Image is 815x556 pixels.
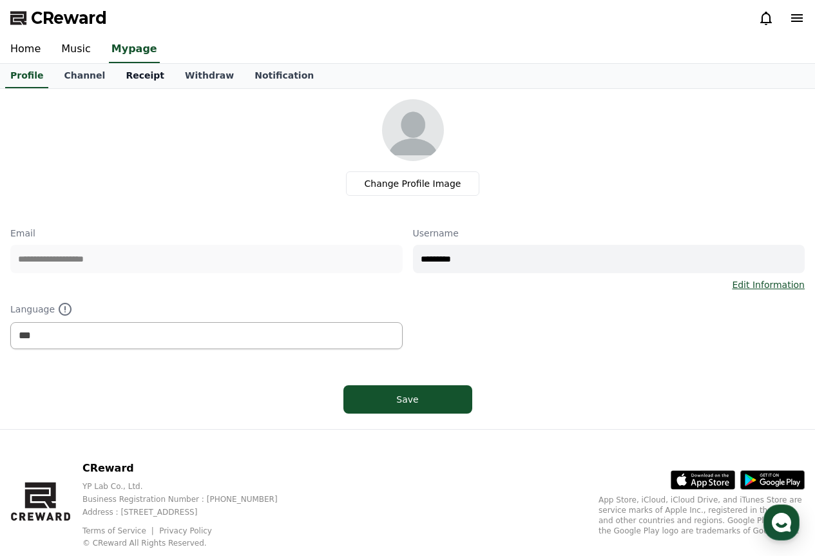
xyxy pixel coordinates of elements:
p: CReward [82,461,298,476]
span: Settings [191,428,222,438]
a: Profile [5,64,48,88]
a: Terms of Service [82,526,156,535]
a: Messages [85,408,166,441]
div: Save [369,393,446,406]
img: profile_image [382,99,444,161]
a: Edit Information [732,278,805,291]
span: CReward [31,8,107,28]
a: Music [51,36,101,63]
a: Notification [244,64,324,88]
a: Mypage [109,36,160,63]
a: Home [4,408,85,441]
p: Language [10,302,403,317]
a: Privacy Policy [159,526,212,535]
label: Change Profile Image [346,171,480,196]
a: Withdraw [175,64,244,88]
a: Settings [166,408,247,441]
p: App Store, iCloud, iCloud Drive, and iTunes Store are service marks of Apple Inc., registered in ... [599,495,805,536]
p: Username [413,227,805,240]
span: Messages [107,428,145,439]
p: © CReward All Rights Reserved. [82,538,298,548]
p: Business Registration Number : [PHONE_NUMBER] [82,494,298,504]
span: Home [33,428,55,438]
button: Save [343,385,472,414]
p: Email [10,227,403,240]
a: Channel [53,64,115,88]
a: Receipt [115,64,175,88]
p: Address : [STREET_ADDRESS] [82,507,298,517]
p: YP Lab Co., Ltd. [82,481,298,492]
a: CReward [10,8,107,28]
